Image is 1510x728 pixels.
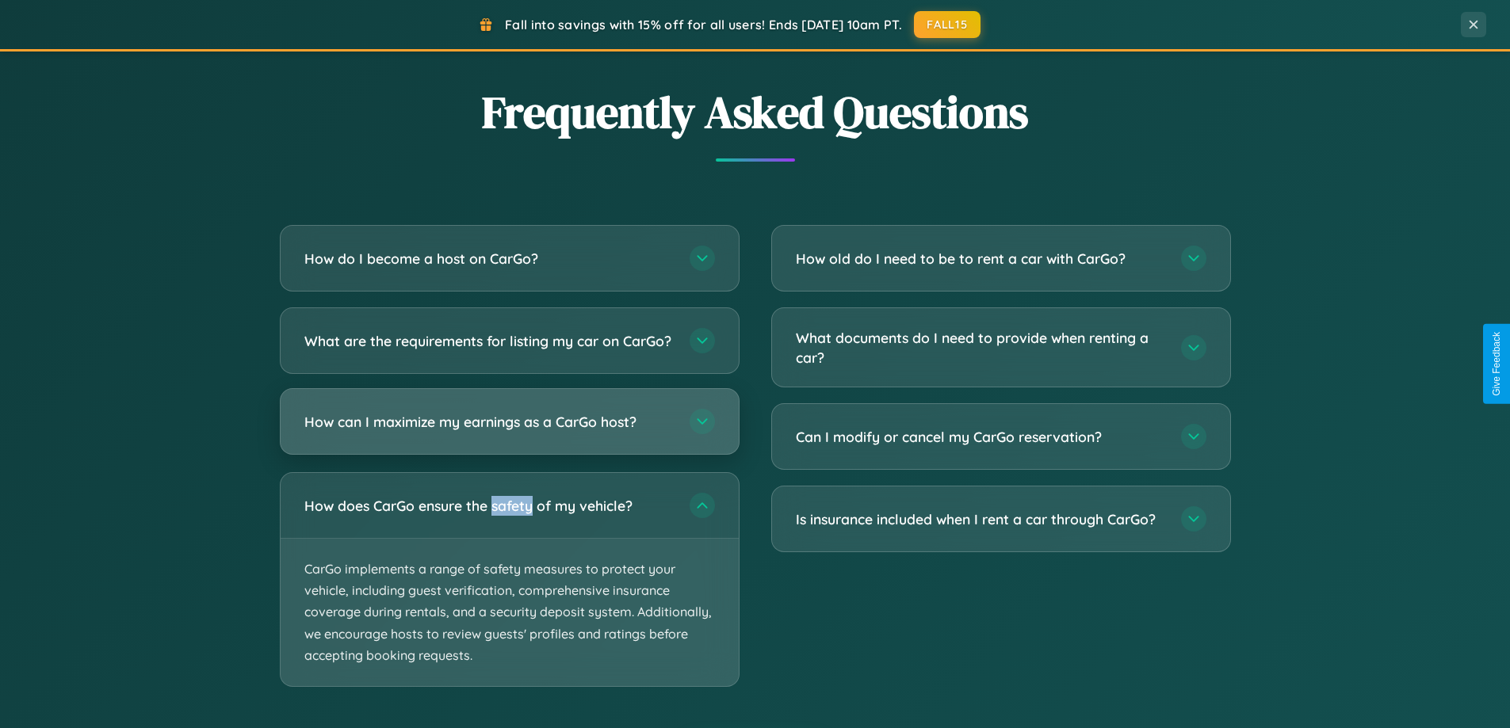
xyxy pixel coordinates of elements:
[304,331,674,351] h3: What are the requirements for listing my car on CarGo?
[304,249,674,269] h3: How do I become a host on CarGo?
[281,539,739,686] p: CarGo implements a range of safety measures to protect your vehicle, including guest verification...
[304,412,674,432] h3: How can I maximize my earnings as a CarGo host?
[304,496,674,516] h3: How does CarGo ensure the safety of my vehicle?
[796,427,1165,447] h3: Can I modify or cancel my CarGo reservation?
[796,249,1165,269] h3: How old do I need to be to rent a car with CarGo?
[796,328,1165,367] h3: What documents do I need to provide when renting a car?
[1491,332,1502,396] div: Give Feedback
[796,509,1165,529] h3: Is insurance included when I rent a car through CarGo?
[914,11,981,38] button: FALL15
[280,82,1231,143] h2: Frequently Asked Questions
[505,17,902,32] span: Fall into savings with 15% off for all users! Ends [DATE] 10am PT.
